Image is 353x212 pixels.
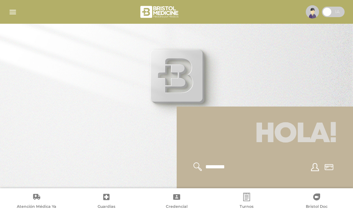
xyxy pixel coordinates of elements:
a: Turnos [212,193,282,211]
a: Credencial [141,193,211,211]
img: bristol-medicine-blanco.png [139,3,181,20]
h1: Hola! [185,115,345,154]
span: Bristol Doc [306,204,327,210]
span: Credencial [166,204,188,210]
span: Turnos [240,204,254,210]
a: Atención Médica Ya [1,193,71,211]
a: Guardias [71,193,141,211]
img: Cober_menu-lines-white.svg [8,8,17,16]
span: Guardias [98,204,115,210]
span: Atención Médica Ya [17,204,56,210]
a: Bristol Doc [282,193,352,211]
img: profile-placeholder.svg [306,5,319,19]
